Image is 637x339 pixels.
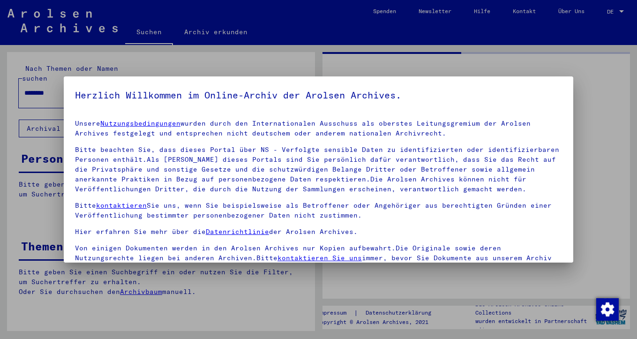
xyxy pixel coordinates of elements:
p: Bitte Sie uns, wenn Sie beispielsweise als Betroffener oder Angehöriger aus berechtigten Gründen ... [75,201,562,220]
div: Zustimmung ändern [596,298,618,320]
h5: Herzlich Willkommen im Online-Archiv der Arolsen Archives. [75,88,562,103]
p: Von einigen Dokumenten werden in den Arolsen Archives nur Kopien aufbewahrt.Die Originale sowie d... [75,243,562,273]
a: Datenrichtlinie [206,227,269,236]
a: kontaktieren [96,201,147,210]
p: Unsere wurden durch den Internationalen Ausschuss als oberstes Leitungsgremium der Arolsen Archiv... [75,119,562,138]
p: Hier erfahren Sie mehr über die der Arolsen Archives. [75,227,562,237]
a: kontaktieren Sie uns [277,254,362,262]
a: Nutzungsbedingungen [100,119,180,128]
img: Zustimmung ändern [596,298,619,321]
p: Bitte beachten Sie, dass dieses Portal über NS - Verfolgte sensible Daten zu identifizierten oder... [75,145,562,194]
